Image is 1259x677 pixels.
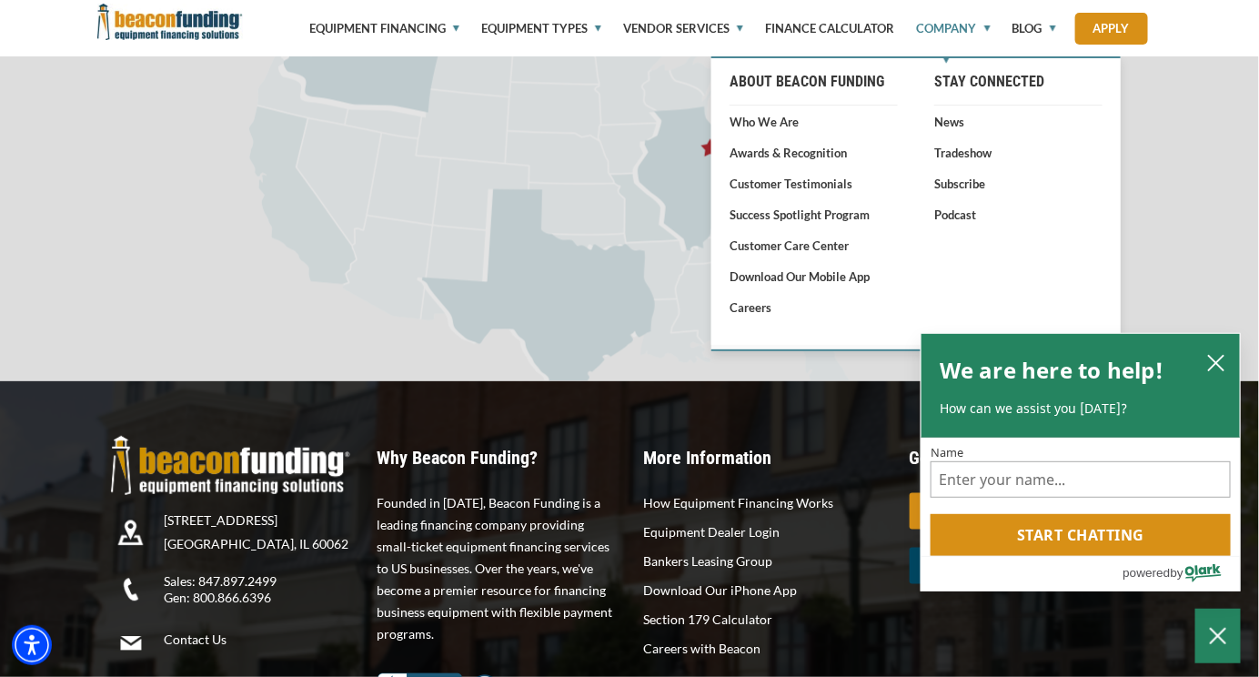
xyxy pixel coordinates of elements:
a: Podcast [934,206,1103,224]
p: More Information [643,450,882,468]
a: Customer Testimonials [730,175,898,193]
button: Close Chatbox [1195,609,1241,663]
button: Start chatting [931,514,1231,556]
p: Sales: 847.897.2499 Gen: 800.866.6396 [164,574,363,607]
h2: We are here to help! [940,352,1164,389]
a: Beacon Funding Corporation [97,14,243,28]
img: Beacon Funding Phone [111,570,150,609]
a: Equipment Dealer Login [643,522,882,544]
p: Founded in [DATE], Beacon Funding is a leading financing company providing small-ticket equipment... [378,493,617,646]
a: Who We Are [730,113,898,131]
a: CALCULATE PAYMENTS [910,548,1149,584]
a: Tradeshow [934,144,1103,162]
div: olark chatbox [921,333,1241,591]
a: Powered by Olark [1123,557,1240,591]
span: by [1171,561,1183,584]
a: Careers [730,298,898,317]
a: Subscribe [934,175,1103,193]
p: How can we assist you [DATE]? [940,399,1222,418]
p: Get Started [910,450,1149,468]
a: Customer Care Center [730,237,898,255]
p: Why Beacon Funding? [378,450,617,468]
a: Bankers Leasing Group [643,551,882,573]
a: Success Spotlight Program [730,206,898,224]
div: Accessibility Menu [12,625,52,665]
a: Download Our iPhone App [643,581,882,602]
a: Careers with Beacon [643,639,882,661]
input: Name [931,461,1231,498]
a: Awards & Recognition [730,144,898,162]
a: How Equipment Financing Works [643,493,882,515]
span: powered [1123,561,1170,584]
a: Stay Connected [934,66,1103,97]
p: [STREET_ADDRESS] [164,513,363,530]
a: Apply [1075,13,1148,45]
a: Download our Mobile App [730,268,898,286]
img: Beacon Funding Email [111,623,150,662]
a: Section 179 Calculator [643,610,882,632]
a: News [934,113,1103,131]
img: Beacon Funding Logo [111,436,350,495]
a: About Beacon Funding [730,66,898,97]
a: Contact Us [164,632,363,649]
p: [GEOGRAPHIC_DATA], IL 60062 [164,537,363,553]
a: APPLY NOW [910,493,1149,530]
label: Name [931,447,1231,459]
button: close chatbox [1202,349,1231,377]
img: Beacon Funding Corporation [97,4,243,40]
img: Beacon Funding location [111,513,150,552]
